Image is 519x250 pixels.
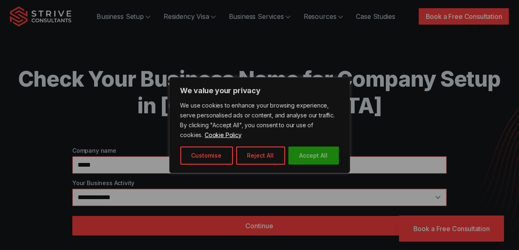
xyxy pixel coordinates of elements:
button: Customise [180,147,233,165]
div: We value your privacy [169,77,350,173]
button: Reject All [236,147,285,165]
p: We value your privacy [180,86,339,96]
a: Cookie Policy [204,131,242,139]
p: We use cookies to enhance your browsing experience, serve personalised ads or content, and analys... [180,101,339,140]
button: Accept All [288,147,339,165]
